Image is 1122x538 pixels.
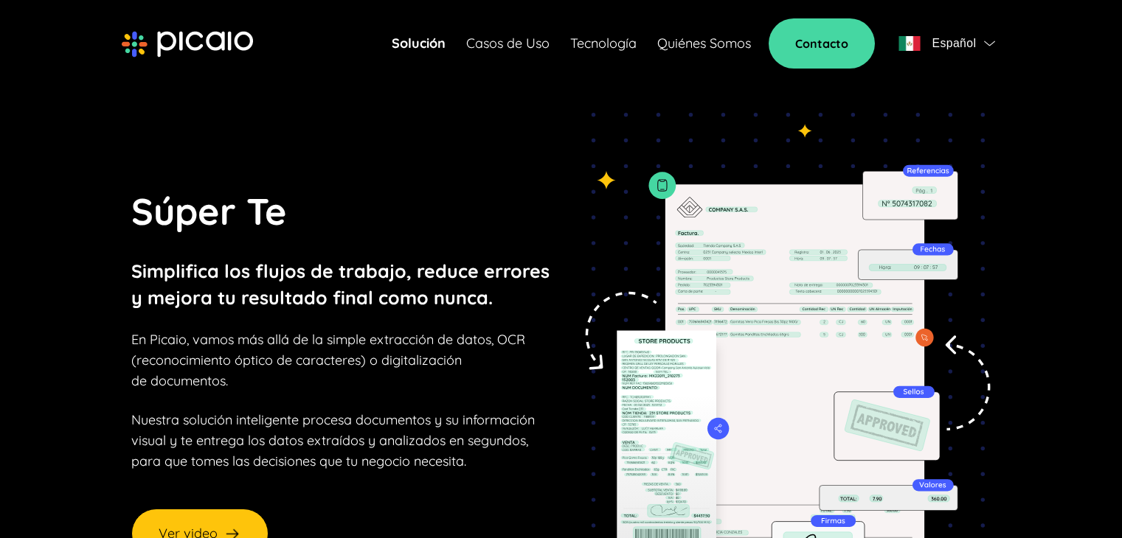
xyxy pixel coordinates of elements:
p: Simplifica los flujos de trabajo, reduce errores y mejora tu resultado final como nunca. [131,258,550,311]
a: Quiénes Somos [657,33,751,54]
span: Súper Te [131,188,287,234]
img: flag [984,41,995,46]
p: Nuestra solución inteligente procesa documentos y su información visual y te entrega los datos ex... [131,410,535,472]
a: Solución [392,33,446,54]
button: flagEspañolflag [893,29,1000,58]
img: picaio-logo [122,31,253,57]
span: Español [932,33,976,54]
a: Casos de Uso [466,33,550,54]
a: Contacto [769,18,875,69]
a: Tecnología [570,33,637,54]
span: En Picaio, vamos más allá de la simple extracción de datos, OCR (reconocimiento óptico de caracte... [131,331,525,389]
img: flag [898,36,921,51]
